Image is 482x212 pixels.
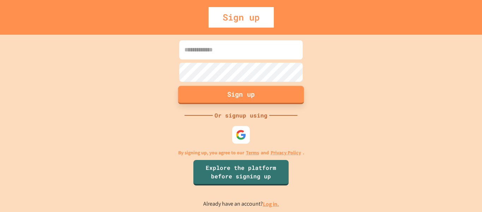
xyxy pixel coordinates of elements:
button: Sign up [178,86,304,104]
div: Sign up [209,7,274,28]
a: Log in. [263,200,279,208]
p: By signing up, you agree to our and . [178,149,304,156]
a: Terms [246,149,259,156]
p: Already have an account? [203,200,279,208]
a: Privacy Policy [271,149,301,156]
div: Or signup using [213,111,269,120]
a: Explore the platform before signing up [193,160,289,185]
img: google-icon.svg [236,130,246,140]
